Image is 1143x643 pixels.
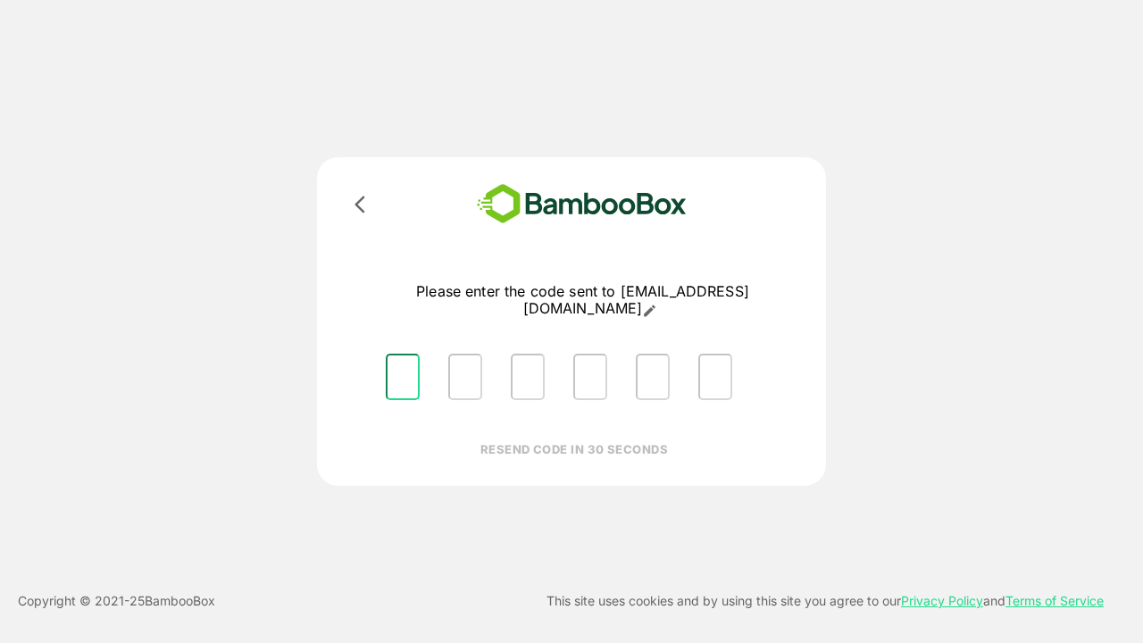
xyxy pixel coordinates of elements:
p: Copyright © 2021- 25 BambooBox [18,590,215,612]
p: Please enter the code sent to [EMAIL_ADDRESS][DOMAIN_NAME] [371,283,794,318]
p: This site uses cookies and by using this site you agree to our and [546,590,1104,612]
img: bamboobox [451,179,713,230]
input: Please enter OTP character 2 [448,354,482,400]
a: Terms of Service [1005,593,1104,608]
input: Please enter OTP character 5 [636,354,670,400]
input: Please enter OTP character 1 [386,354,420,400]
a: Privacy Policy [901,593,983,608]
input: Please enter OTP character 3 [511,354,545,400]
input: Please enter OTP character 6 [698,354,732,400]
input: Please enter OTP character 4 [573,354,607,400]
